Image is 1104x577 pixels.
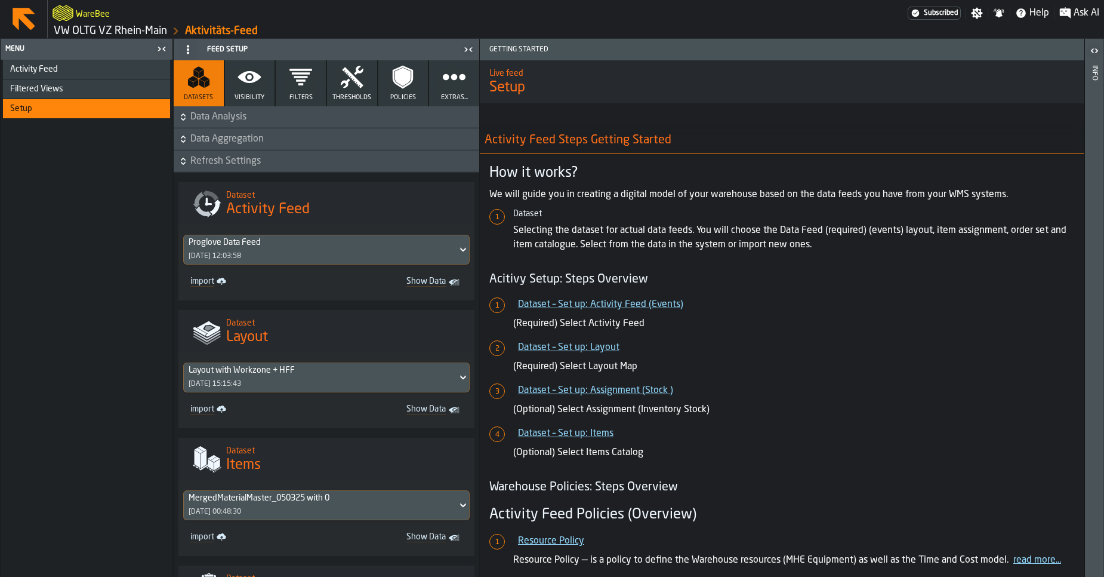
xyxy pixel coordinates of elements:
[174,128,479,150] button: button-
[178,182,474,225] div: title-Activity Feed
[54,24,167,38] a: link-to-/wh/i/44979e6c-6f66-405e-9874-c1e29f02a54a/simulations
[53,24,576,38] nav: Breadcrumb
[189,366,452,375] div: DropdownMenuValue-5d7f1a8a-d4e3-43d4-ba7b-7b1ece2423b0
[3,45,153,53] div: Menu
[1,39,172,60] header: Menu
[460,42,477,57] label: button-toggle-Close me
[10,65,58,74] span: Activity Feed
[390,94,416,102] span: Policies
[518,343,619,352] a: Dataset – Set up: Layout
[183,235,470,265] div: DropdownMenuValue-587cc4f2-1640-4279-9df7-50441af3ac29[DATE] 12:03:58
[226,444,465,456] h2: Sub Title
[1090,63,1099,574] div: Info
[908,7,961,20] div: Menu Subscription
[518,536,584,546] a: Resource Policy
[153,42,170,56] label: button-toggle-Close me
[489,505,1075,524] h3: Activity Feed Policies (Overview)
[489,479,1075,496] h4: Warehouse Policies: Steps Overview
[189,380,241,388] div: [DATE] 15:15:43
[1054,6,1104,20] label: button-toggle-Ask AI
[1086,41,1103,63] label: button-toggle-Open
[226,188,465,200] h2: Sub Title
[53,2,73,24] a: logo-header
[174,151,479,172] button: button-
[441,94,468,102] span: Extras...
[513,223,1075,252] p: Selecting the dataset for actual data feeds. You will choose the Data Feed (required) (events) la...
[518,300,683,309] a: Dataset – Set up: Activity Feed (Events)
[189,508,241,516] div: [DATE] 00:48:30
[336,277,446,288] span: Show Data
[336,404,446,416] span: Show Data
[518,429,613,438] a: Dataset – Set up: Items
[10,84,63,94] span: Filtered Views
[988,7,1010,19] label: button-toggle-Notifications
[186,402,322,419] a: link-to-/wh/i/44979e6c-6f66-405e-9874-c1e29f02a54a/import/layout/
[489,188,1075,202] p: We will guide you in creating a digital model of your warehouse based on the data feeds you have ...
[226,316,465,328] h2: Sub Title
[331,530,467,547] a: toggle-dataset-table-Show Data
[76,7,110,19] h2: Sub Title
[1074,6,1099,20] span: Ask AI
[183,490,470,520] div: DropdownMenuValue-b04f4a96-fb3b-4fa9-984d-d3ff6c71d077[DATE] 00:48:30
[336,532,446,544] span: Show Data
[489,78,1075,97] span: Setup
[3,99,170,119] li: menu Setup
[1029,6,1049,20] span: Help
[3,60,170,79] li: menu Activity Feed
[226,456,261,475] span: Items
[186,274,322,291] a: link-to-/wh/i/44979e6c-6f66-405e-9874-c1e29f02a54a/import/activity/
[190,154,477,168] span: Refresh Settings
[475,127,1099,154] h2: Activity Feed Steps Getting Started
[518,386,673,395] a: Dataset – Set up: Assignment (Stock )
[189,252,241,260] div: [DATE] 12:03:58
[1013,555,1061,565] a: read more...
[966,7,988,19] label: button-toggle-Settings
[480,60,1084,103] div: title-Setup
[190,110,477,124] span: Data Analysis
[10,104,32,113] span: Setup
[185,24,258,38] a: link-to-/wh/i/44979e6c-6f66-405e-9874-c1e29f02a54a/feed/cb2375cd-a213-45f6-a9a8-871f1953d9f6
[235,94,264,102] span: Visibility
[178,310,474,353] div: title-Layout
[489,164,1075,183] h3: How it works?
[186,530,322,547] a: link-to-/wh/i/44979e6c-6f66-405e-9874-c1e29f02a54a/import/items/
[1010,6,1054,20] label: button-toggle-Help
[189,238,452,247] div: DropdownMenuValue-587cc4f2-1640-4279-9df7-50441af3ac29
[908,7,961,20] a: link-to-/wh/i/44979e6c-6f66-405e-9874-c1e29f02a54a/settings/billing
[189,493,452,503] div: DropdownMenuValue-b04f4a96-fb3b-4fa9-984d-d3ff6c71d077
[289,94,313,102] span: Filters
[489,271,1075,288] h4: Acitivy Setup: Steps Overview
[3,79,170,99] li: menu Filtered Views
[184,94,213,102] span: Datasets
[226,328,268,347] span: Layout
[332,94,371,102] span: Thresholds
[513,403,1075,417] p: (Optional) Select Assignment (Inventory Stock)
[331,402,467,419] a: toggle-dataset-table-Show Data
[183,363,470,392] div: DropdownMenuValue-5d7f1a8a-d4e3-43d4-ba7b-7b1ece2423b0[DATE] 15:15:43
[513,360,1075,374] p: (Required) Select Layout Map
[226,200,310,219] span: Activity Feed
[489,66,1075,78] h2: Sub Title
[513,553,1075,567] p: Resource Policy — is a policy to define the Warehouse resources (MHE Equipment) as well as the Ti...
[176,40,460,59] div: Feed Setup
[513,209,1075,219] h6: Dataset
[485,45,1084,54] span: Getting Started
[513,317,1075,331] p: (Required) Select Activity Feed
[1085,39,1103,577] header: Info
[513,446,1075,460] p: (Optional) Select Items Catalog
[331,274,467,291] a: toggle-dataset-table-Show Data
[924,9,958,17] span: Subscribed
[178,438,474,481] div: title-Items
[174,106,479,128] button: button-
[190,132,477,146] span: Data Aggregation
